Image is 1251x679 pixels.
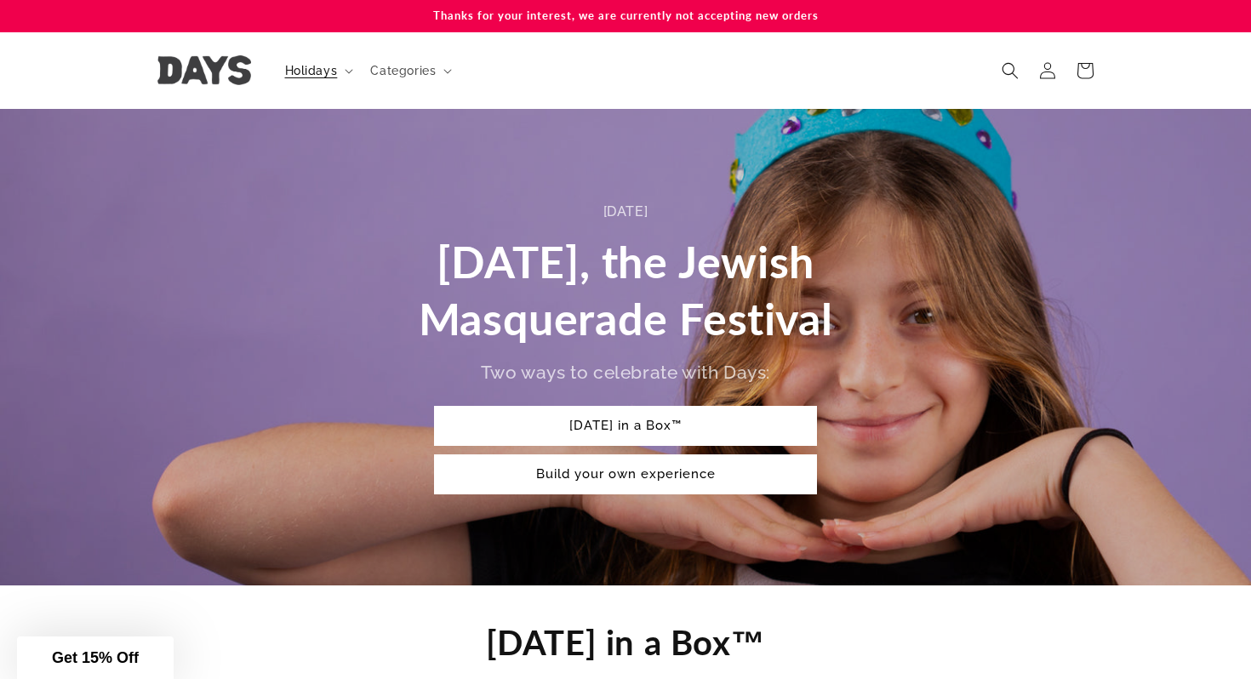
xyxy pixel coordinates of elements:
summary: Search [991,52,1029,89]
a: [DATE] in a Box™ [434,406,817,446]
span: [DATE], the Jewish Masquerade Festival [419,235,832,345]
span: Get 15% Off [52,649,139,666]
span: Two ways to celebrate with Days: [481,362,770,383]
span: Holidays [285,63,338,78]
div: Get 15% Off [17,636,174,679]
div: [DATE] [366,200,885,225]
img: Days United [157,55,251,85]
summary: Holidays [275,53,361,88]
span: [DATE] in a Box™ [486,622,766,663]
span: Categories [370,63,436,78]
a: Build your own experience [434,454,817,494]
summary: Categories [360,53,459,88]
